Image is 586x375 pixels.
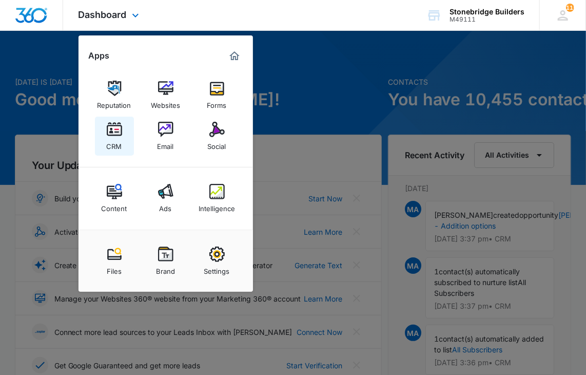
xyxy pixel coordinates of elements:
[566,4,574,12] div: notifications count
[146,179,185,218] a: Ads
[95,76,134,115] a: Reputation
[89,51,110,61] h2: Apps
[208,137,226,151] div: Social
[97,96,131,109] div: Reputation
[107,262,122,275] div: Files
[95,241,134,280] a: Files
[158,137,174,151] div: Email
[146,117,185,156] a: Email
[450,16,524,23] div: account id
[198,117,237,156] a: Social
[107,137,122,151] div: CRM
[95,179,134,218] a: Content
[198,179,237,218] a: Intelligence
[198,76,237,115] a: Forms
[204,262,230,275] div: Settings
[151,96,180,109] div: Websites
[450,8,524,16] div: account name
[566,4,574,12] span: 115
[95,117,134,156] a: CRM
[207,96,227,109] div: Forms
[156,262,175,275] div: Brand
[160,199,172,213] div: Ads
[146,241,185,280] a: Brand
[226,48,243,64] a: Marketing 360® Dashboard
[199,199,235,213] div: Intelligence
[79,9,127,20] span: Dashboard
[146,76,185,115] a: Websites
[102,199,127,213] div: Content
[198,241,237,280] a: Settings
